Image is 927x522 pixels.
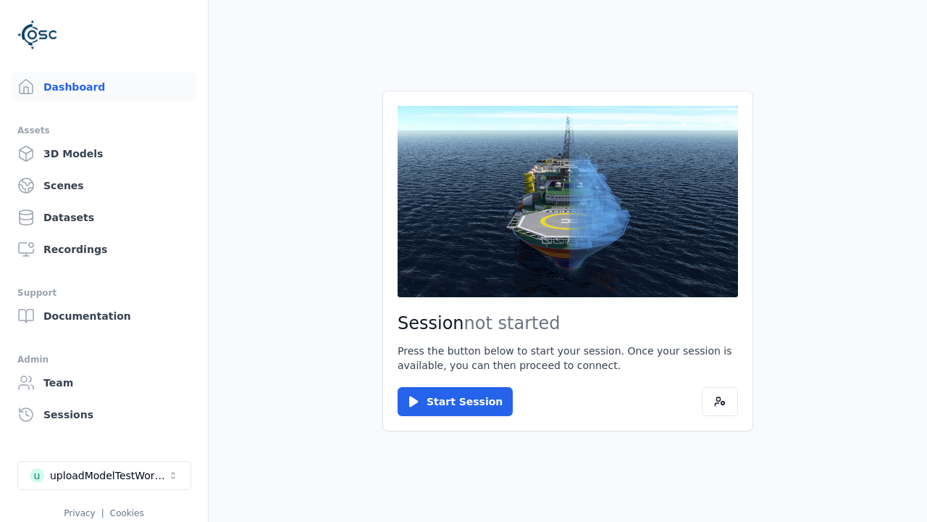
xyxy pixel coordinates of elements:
a: Recordings [12,235,196,264]
a: 3D Models [12,139,196,168]
a: Cookies [110,508,144,518]
span: not started [464,313,561,333]
button: Start Session [398,387,513,416]
a: Scenes [12,171,196,200]
img: Logo [17,14,58,55]
a: Team [12,368,196,397]
div: u [30,468,44,483]
div: Support [17,284,190,302]
a: Documentation [12,302,196,331]
p: Press the button below to start your session. Once your session is available, you can then procee... [398,344,738,373]
a: Dashboard [12,72,196,101]
button: Select a workspace [17,461,191,490]
span: | [101,508,104,518]
a: Datasets [12,203,196,232]
a: Privacy [64,508,95,518]
h2: Session [398,312,738,335]
div: Assets [17,122,190,139]
div: Admin [17,351,190,368]
div: uploadModelTestWorkspace [50,468,167,483]
a: Sessions [12,400,196,429]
